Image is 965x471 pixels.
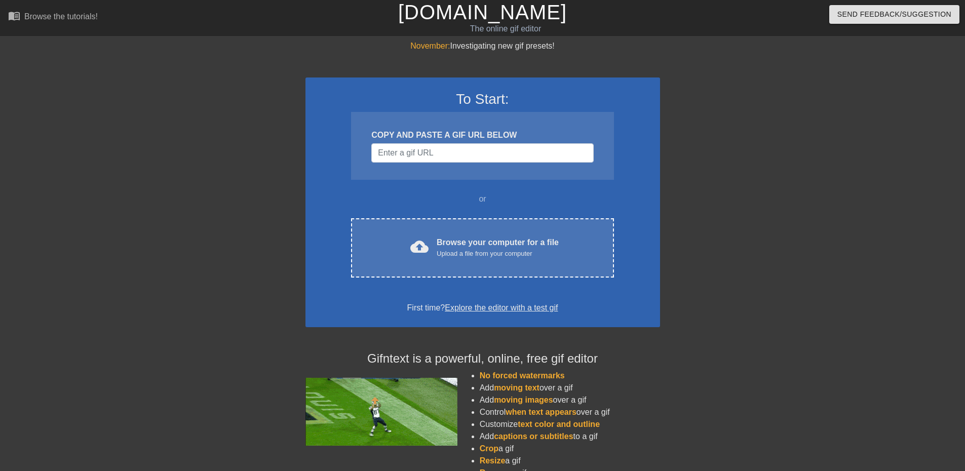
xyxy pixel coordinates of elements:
[480,430,660,443] li: Add to a gif
[480,418,660,430] li: Customize
[371,143,593,163] input: Username
[398,1,567,23] a: [DOMAIN_NAME]
[480,371,565,380] span: No forced watermarks
[506,408,576,416] span: when text appears
[480,406,660,418] li: Control over a gif
[371,129,593,141] div: COPY AND PASTE A GIF URL BELOW
[410,42,450,50] span: November:
[494,383,539,392] span: moving text
[437,237,559,259] div: Browse your computer for a file
[829,5,959,24] button: Send Feedback/Suggestion
[327,23,684,35] div: The online gif editor
[319,302,647,314] div: First time?
[480,444,498,453] span: Crop
[24,12,98,21] div: Browse the tutorials!
[480,382,660,394] li: Add over a gif
[305,351,660,366] h4: Gifntext is a powerful, online, free gif editor
[305,378,457,446] img: football_small.gif
[305,40,660,52] div: Investigating new gif presets!
[480,456,506,465] span: Resize
[8,10,98,25] a: Browse the tutorials!
[837,8,951,21] span: Send Feedback/Suggestion
[437,249,559,259] div: Upload a file from your computer
[480,394,660,406] li: Add over a gif
[518,420,600,428] span: text color and outline
[445,303,558,312] a: Explore the editor with a test gif
[480,443,660,455] li: a gif
[410,238,429,256] span: cloud_upload
[319,91,647,108] h3: To Start:
[494,432,573,441] span: captions or subtitles
[480,455,660,467] li: a gif
[332,193,634,205] div: or
[8,10,20,22] span: menu_book
[494,396,553,404] span: moving images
